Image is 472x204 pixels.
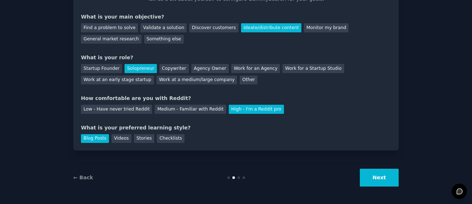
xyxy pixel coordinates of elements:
div: How comfortable are you with Reddit? [81,95,391,102]
div: Solopreneur [125,64,156,73]
div: What is your preferred learning style? [81,124,391,132]
div: What is your main objective? [81,13,391,21]
div: Stories [134,134,154,143]
div: Monitor my brand [304,23,349,32]
div: Work for a Startup Studio [282,64,344,73]
div: Agency Owner [191,64,229,73]
div: Find a problem to solve [81,23,138,32]
a: ← Back [73,175,93,180]
div: Low - Have never tried Reddit [81,105,152,114]
button: Next [360,169,399,187]
div: Videos [111,134,131,143]
div: Medium - Familiar with Reddit [155,105,226,114]
div: Work for an Agency [231,64,280,73]
div: Checklists [157,134,184,143]
div: Work at a medium/large company [156,76,237,85]
div: What is your role? [81,54,391,61]
div: Copywriter [159,64,189,73]
div: Validate a solution [141,23,187,32]
div: Blog Posts [81,134,109,143]
div: Other [240,76,257,85]
div: Discover customers [189,23,238,32]
div: General market research [81,35,142,44]
div: High - I'm a Reddit pro [229,105,284,114]
div: Startup Founder [81,64,122,73]
div: Something else [144,35,184,44]
div: Work at an early stage startup [81,76,154,85]
div: Ideate/distribute content [241,23,301,32]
